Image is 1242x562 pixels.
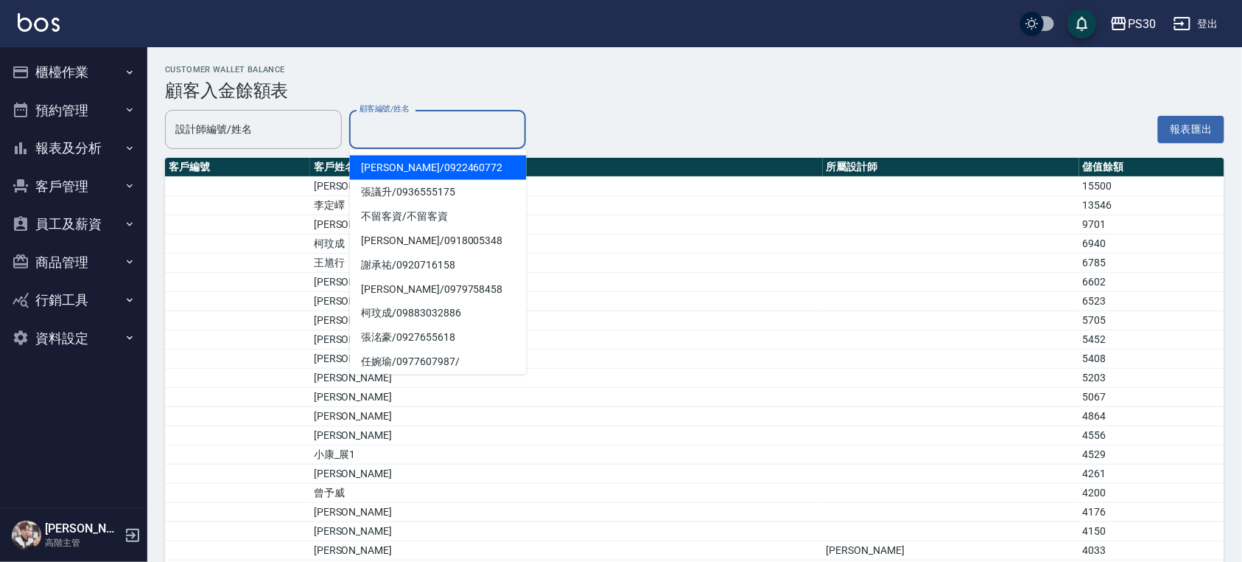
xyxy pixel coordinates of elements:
[1079,388,1224,407] td: 5067
[6,167,141,206] button: 客戶管理
[6,129,141,167] button: 報表及分析
[1079,503,1224,522] td: 4176
[310,426,823,445] td: [PERSON_NAME]
[823,541,1079,561] td: [PERSON_NAME]
[310,541,823,561] td: [PERSON_NAME]
[350,156,527,180] span: [PERSON_NAME] / 0922460772
[359,103,409,114] label: 顧客編號/姓名
[350,204,527,229] span: 不留客資 / 不留客資
[310,215,823,235] td: [PERSON_NAME]
[350,302,527,326] span: 柯玟成 / 09883032886
[310,522,823,541] td: [PERSON_NAME]
[350,277,527,302] span: [PERSON_NAME] / 0979758458
[165,65,1224,74] h2: Customer Wallet Balance
[1079,254,1224,273] td: 6785
[1079,215,1224,235] td: 9701
[350,180,527,204] span: 張議升 / 0936555175
[350,350,527,375] span: 任婉瑜 / 0977607987 /
[165,158,310,177] th: 客戶編號
[1079,445,1224,465] td: 4529
[350,253,527,277] span: 謝承祐 / 0920716158
[18,13,60,32] img: Logo
[310,158,823,177] th: 客戶姓名
[310,273,823,292] td: [PERSON_NAME]
[310,254,823,273] td: 王馗行
[1168,10,1224,38] button: 登出
[1079,292,1224,311] td: 6523
[1104,9,1162,39] button: PS30
[1079,522,1224,541] td: 4150
[310,407,823,426] td: [PERSON_NAME]
[1158,116,1224,143] button: 報表匯出
[1079,330,1224,350] td: 5452
[310,369,823,388] td: [PERSON_NAME]
[1079,158,1224,177] th: 儲值餘額
[1079,196,1224,215] td: 13546
[6,205,141,243] button: 員工及薪資
[310,235,823,254] td: 柯玟成
[350,229,527,253] span: [PERSON_NAME] / 0918005348
[6,53,141,91] button: 櫃檯作業
[310,388,823,407] td: [PERSON_NAME]
[1079,311,1224,330] td: 5705
[1079,273,1224,292] td: 6602
[823,158,1079,177] th: 所屬設計師
[12,521,41,550] img: Person
[6,243,141,282] button: 商品管理
[1079,350,1224,369] td: 5408
[1079,235,1224,254] td: 6940
[1079,465,1224,484] td: 4261
[1079,541,1224,561] td: 4033
[6,91,141,130] button: 預約管理
[310,330,823,350] td: [PERSON_NAME]
[310,484,823,503] td: 曾予威
[1079,484,1224,503] td: 4200
[350,326,527,350] span: 張洺豪 / 0927655618
[310,465,823,484] td: [PERSON_NAME]
[6,281,141,319] button: 行銷工具
[1079,177,1224,196] td: 15500
[310,177,823,196] td: [PERSON_NAME]
[165,80,1224,101] h3: 顧客入金餘額表
[310,196,823,215] td: 李定嶧
[45,521,120,536] h5: [PERSON_NAME]
[310,292,823,311] td: [PERSON_NAME]
[310,503,823,522] td: [PERSON_NAME]
[1079,369,1224,388] td: 5203
[310,311,823,330] td: [PERSON_NAME]
[6,319,141,358] button: 資料設定
[310,445,823,465] td: 小康_展1
[1079,407,1224,426] td: 4864
[1079,426,1224,445] td: 4556
[310,350,823,369] td: [PERSON_NAME]([PERSON_NAME])
[1128,15,1156,33] div: PS30
[1067,9,1097,38] button: save
[45,536,120,549] p: 高階主管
